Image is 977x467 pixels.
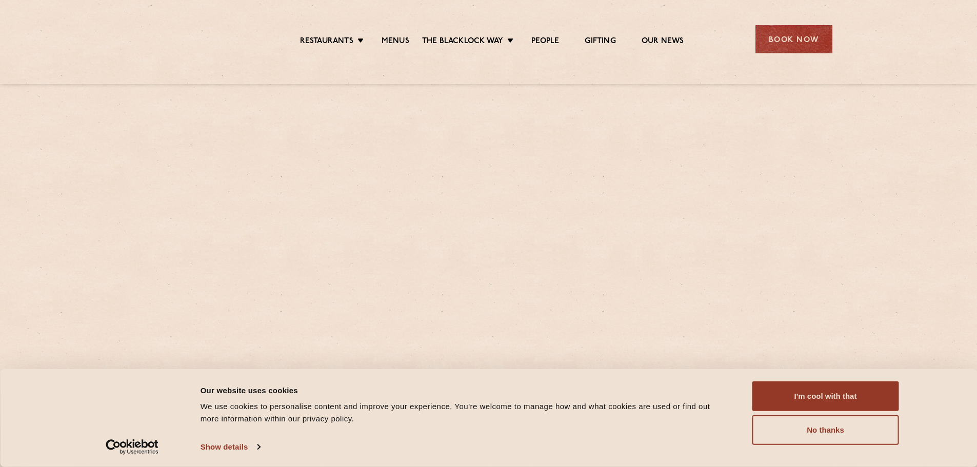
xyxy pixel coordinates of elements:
[87,439,177,455] a: Usercentrics Cookiebot - opens in a new window
[201,439,260,455] a: Show details
[755,25,832,53] div: Book Now
[201,400,729,425] div: We use cookies to personalise content and improve your experience. You're welcome to manage how a...
[422,36,503,48] a: The Blacklock Way
[300,36,353,48] a: Restaurants
[145,10,234,69] img: svg%3E
[531,36,559,48] a: People
[382,36,409,48] a: Menus
[585,36,615,48] a: Gifting
[642,36,684,48] a: Our News
[201,384,729,396] div: Our website uses cookies
[752,381,899,411] button: I'm cool with that
[752,415,899,445] button: No thanks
